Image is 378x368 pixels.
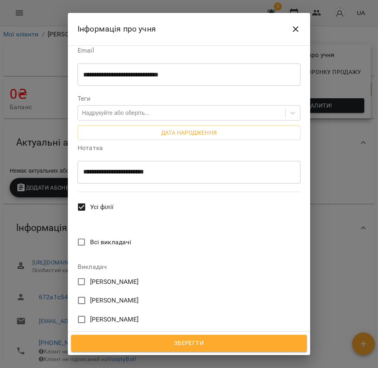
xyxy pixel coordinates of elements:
[78,23,156,35] h6: Інформація про учня
[78,125,300,140] button: Дата народження
[80,338,298,349] span: Зберегти
[84,128,294,137] span: Дата народження
[90,277,139,287] span: [PERSON_NAME]
[78,264,300,270] label: Викладач
[90,202,113,212] span: Усі філії
[90,237,132,247] span: Всі викладачі
[90,315,139,324] span: [PERSON_NAME]
[78,95,300,102] label: Теги
[78,47,300,54] label: Email
[78,145,300,151] label: Нотатка
[71,335,307,352] button: Зберегти
[286,19,305,39] button: Close
[90,296,139,305] span: [PERSON_NAME]
[82,109,149,117] div: Надрукуйте або оберіть...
